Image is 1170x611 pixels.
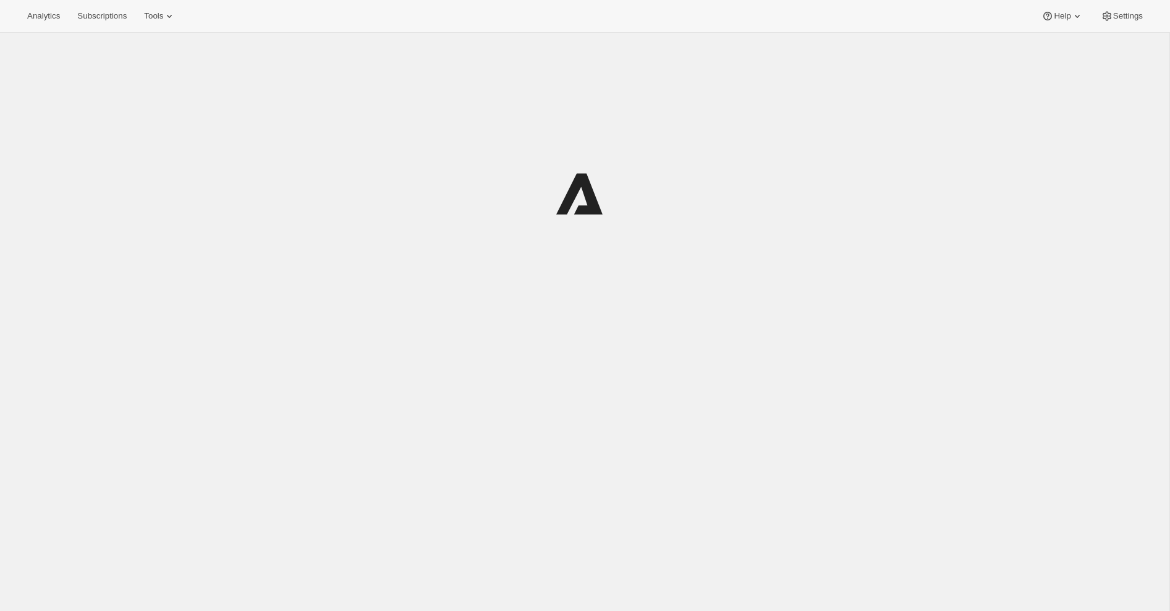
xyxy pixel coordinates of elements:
[70,7,134,25] button: Subscriptions
[137,7,183,25] button: Tools
[1113,11,1143,21] span: Settings
[77,11,127,21] span: Subscriptions
[144,11,163,21] span: Tools
[1054,11,1070,21] span: Help
[20,7,67,25] button: Analytics
[27,11,60,21] span: Analytics
[1034,7,1090,25] button: Help
[1093,7,1150,25] button: Settings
